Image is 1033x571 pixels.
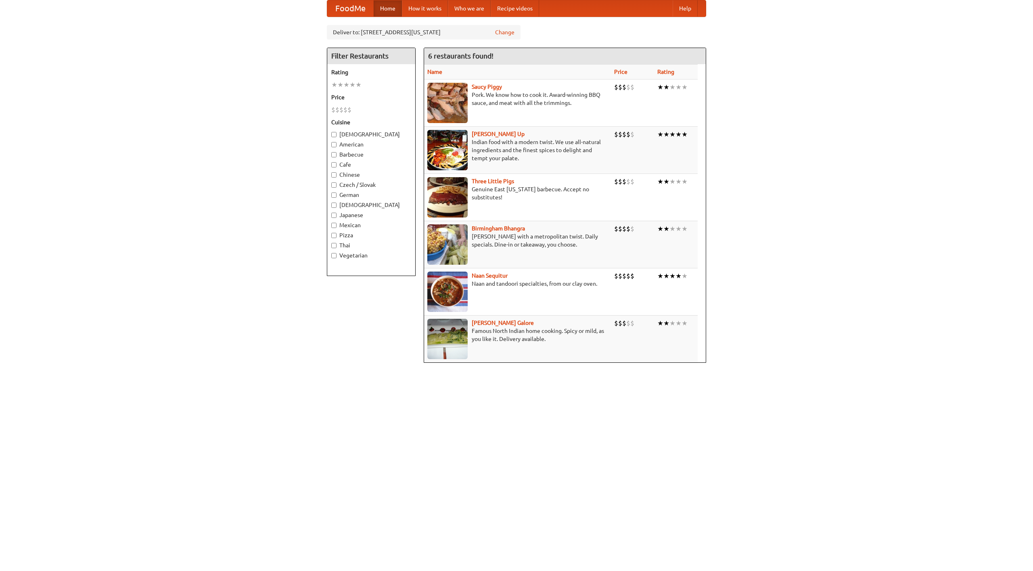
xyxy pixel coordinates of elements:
[622,130,626,139] li: $
[618,319,622,328] li: $
[331,243,337,248] input: Thai
[618,130,622,139] li: $
[331,201,411,209] label: [DEMOGRAPHIC_DATA]
[331,118,411,126] h5: Cuisine
[626,272,630,280] li: $
[626,83,630,92] li: $
[622,272,626,280] li: $
[349,80,355,89] li: ★
[657,130,663,139] li: ★
[472,84,502,90] a: Saucy Piggy
[331,241,411,249] label: Thai
[472,272,508,279] a: Naan Sequitur
[614,319,618,328] li: $
[682,130,688,139] li: ★
[622,319,626,328] li: $
[331,80,337,89] li: ★
[427,224,468,265] img: bhangra.jpg
[682,319,688,328] li: ★
[682,177,688,186] li: ★
[657,69,674,75] a: Rating
[331,231,411,239] label: Pizza
[331,172,337,178] input: Chinese
[355,80,362,89] li: ★
[622,177,626,186] li: $
[626,177,630,186] li: $
[614,224,618,233] li: $
[675,272,682,280] li: ★
[472,178,514,184] a: Three Little Pigs
[630,177,634,186] li: $
[331,223,337,228] input: Mexican
[331,181,411,189] label: Czech / Slovak
[618,272,622,280] li: $
[682,83,688,92] li: ★
[630,272,634,280] li: $
[630,130,634,139] li: $
[327,48,415,64] h4: Filter Restaurants
[331,152,337,157] input: Barbecue
[427,177,468,218] img: littlepigs.jpg
[374,0,402,17] a: Home
[491,0,539,17] a: Recipe videos
[331,162,337,167] input: Cafe
[331,142,337,147] input: American
[331,182,337,188] input: Czech / Slovak
[331,93,411,101] h5: Price
[614,83,618,92] li: $
[427,185,608,201] p: Genuine East [US_STATE] barbecue. Accept no substitutes!
[331,140,411,149] label: American
[339,105,343,114] li: $
[427,232,608,249] p: [PERSON_NAME] with a metropolitan twist. Daily specials. Dine-in or takeaway, you choose.
[495,28,514,36] a: Change
[618,83,622,92] li: $
[626,224,630,233] li: $
[331,105,335,114] li: $
[614,177,618,186] li: $
[657,224,663,233] li: ★
[427,83,468,123] img: saucy.jpg
[472,225,525,232] a: Birmingham Bhangra
[657,177,663,186] li: ★
[327,0,374,17] a: FoodMe
[427,327,608,343] p: Famous North Indian home cooking. Spicy or mild, as you like it. Delivery available.
[675,177,682,186] li: ★
[614,272,618,280] li: $
[343,105,347,114] li: $
[630,83,634,92] li: $
[614,130,618,139] li: $
[331,213,337,218] input: Japanese
[657,272,663,280] li: ★
[427,69,442,75] a: Name
[663,272,669,280] li: ★
[331,251,411,259] label: Vegetarian
[622,224,626,233] li: $
[427,280,608,288] p: Naan and tandoori specialties, from our clay oven.
[669,224,675,233] li: ★
[427,91,608,107] p: Pork. We know how to cook it. Award-winning BBQ sauce, and meat with all the trimmings.
[347,105,351,114] li: $
[427,319,468,359] img: currygalore.jpg
[663,224,669,233] li: ★
[663,177,669,186] li: ★
[472,131,525,137] a: [PERSON_NAME] Up
[675,130,682,139] li: ★
[427,130,468,170] img: curryup.jpg
[675,319,682,328] li: ★
[331,221,411,229] label: Mexican
[472,320,534,326] b: [PERSON_NAME] Galore
[682,272,688,280] li: ★
[343,80,349,89] li: ★
[331,203,337,208] input: [DEMOGRAPHIC_DATA]
[331,130,411,138] label: [DEMOGRAPHIC_DATA]
[428,52,493,60] ng-pluralize: 6 restaurants found!
[630,319,634,328] li: $
[618,224,622,233] li: $
[630,224,634,233] li: $
[622,83,626,92] li: $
